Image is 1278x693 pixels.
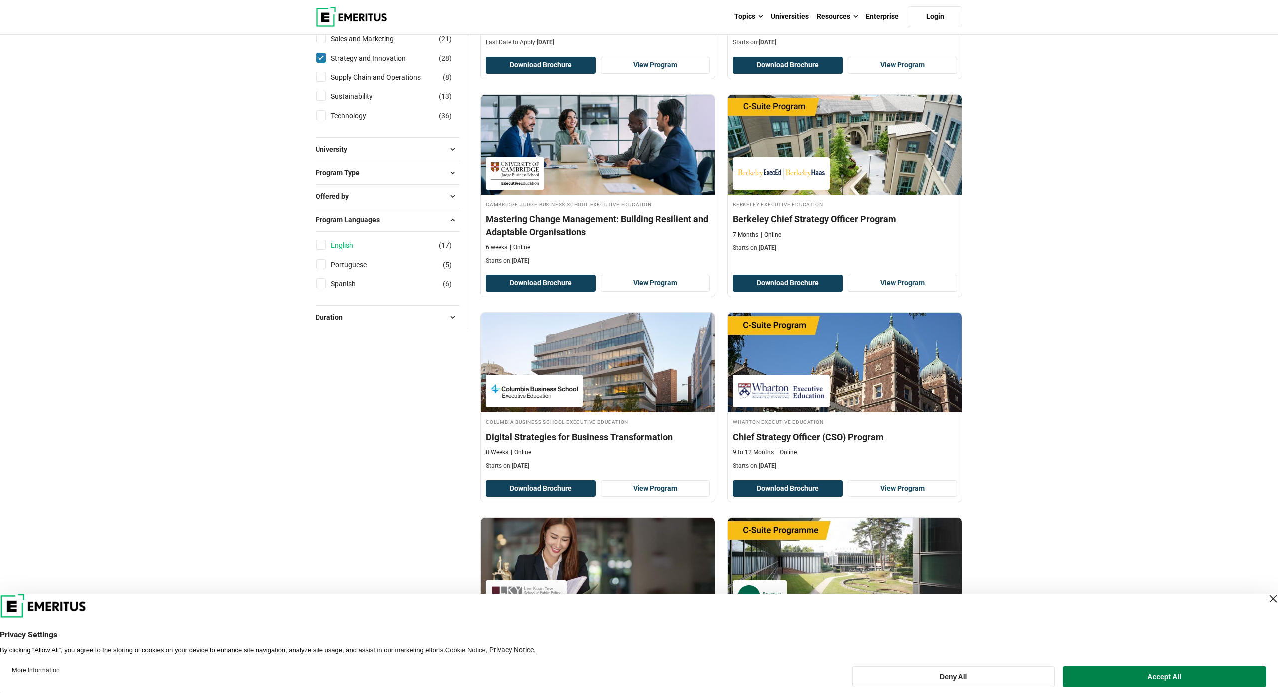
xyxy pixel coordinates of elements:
a: View Program [601,57,710,74]
span: Program Type [316,167,368,178]
button: Download Brochure [733,480,843,497]
a: English [331,240,373,251]
p: Starts on: [733,462,957,470]
span: [DATE] [759,462,776,469]
a: Strategy and Innovation [331,53,426,64]
span: ( ) [439,33,452,44]
a: View Program [848,275,958,292]
a: Strategy and Innovation Course by INSEAD Executive Education - October 14, 2025 INSEAD Executive ... [728,518,962,681]
button: Offered by [316,189,460,204]
img: Chief Strategy Officer (CSO) Programme | Online Strategy and Innovation Course [728,518,962,618]
span: 21 [441,35,449,43]
a: Sustainability [331,91,393,102]
h4: Berkeley Chief Strategy Officer Program [733,213,957,225]
img: Berkeley Executive Education [738,162,825,185]
h4: Cambridge Judge Business School Executive Education [486,200,710,208]
a: View Program [601,275,710,292]
p: Starts on: [733,244,957,252]
h4: Berkeley Executive Education [733,200,957,208]
a: Strategy and Innovation Course by Cambridge Judge Business School Executive Education - September... [481,95,715,270]
a: Portuguese [331,259,387,270]
a: Sales and Marketing [331,33,414,44]
span: Program Languages [316,214,388,225]
span: ( ) [443,72,452,83]
span: 8 [445,73,449,81]
span: ( ) [439,110,452,121]
a: Strategy and Innovation Course by Columbia Business School Executive Education - September 25, 20... [481,313,715,475]
a: View Program [848,57,958,74]
span: University [316,144,355,155]
h4: Digital Strategies for Business Transformation [486,431,710,443]
a: View Program [601,480,710,497]
h4: Mastering Change Management: Building Resilient and Adaptable Organisations [486,213,710,238]
img: Columbia Business School Executive Education [491,380,578,402]
span: 13 [441,92,449,100]
img: Lee Kuan Yew School of Public Policy Executive Education, NUS [491,585,562,608]
span: Duration [316,312,351,323]
p: 9 to 12 Months [733,448,774,457]
p: Online [776,448,797,457]
span: ( ) [439,53,452,64]
a: Login [908,6,962,27]
button: Program Languages [316,212,460,227]
button: Download Brochure [733,275,843,292]
h4: Columbia Business School Executive Education [486,417,710,426]
img: Public Policy with AI | Online Strategy and Innovation Course [481,518,715,618]
button: Download Brochure [733,57,843,74]
button: Duration [316,310,460,325]
span: ( ) [443,278,452,289]
p: 8 Weeks [486,448,508,457]
p: 6 weeks [486,243,507,252]
img: Chief Strategy Officer (CSO) Program | Online Business Management Course [728,313,962,412]
h4: Chief Strategy Officer (CSO) Program [733,431,957,443]
button: Download Brochure [486,480,596,497]
span: 6 [445,280,449,288]
span: ( ) [439,91,452,102]
p: Online [761,231,781,239]
span: [DATE] [512,462,529,469]
p: Starts on: [733,38,957,47]
span: [DATE] [759,244,776,251]
a: Strategy and Innovation Course by Berkeley Executive Education - September 22, 2025 Berkeley Exec... [728,95,962,258]
a: Spanish [331,278,376,289]
button: Program Type [316,165,460,180]
span: [DATE] [512,257,529,264]
span: Offered by [316,191,357,202]
span: 17 [441,241,449,249]
span: 28 [441,54,449,62]
button: University [316,142,460,157]
img: Cambridge Judge Business School Executive Education [491,162,539,185]
p: 7 Months [733,231,758,239]
a: Strategy and Innovation Course by Lee Kuan Yew School of Public Policy Executive Education, NUS -... [481,518,715,681]
a: View Program [848,480,958,497]
button: Download Brochure [486,275,596,292]
a: Supply Chain and Operations [331,72,441,83]
p: Last Date to Apply: [486,38,710,47]
span: 36 [441,112,449,120]
img: INSEAD Executive Education [738,585,782,608]
img: Mastering Change Management: Building Resilient and Adaptable Organisations | Online Strategy and... [481,95,715,195]
h4: Wharton Executive Education [733,417,957,426]
span: [DATE] [759,39,776,46]
img: Wharton Executive Education [738,380,825,402]
span: ( ) [439,240,452,251]
a: Technology [331,110,386,121]
span: ( ) [443,259,452,270]
button: Download Brochure [486,57,596,74]
p: Starts on: [486,462,710,470]
p: Online [511,448,531,457]
p: Online [510,243,530,252]
span: 5 [445,261,449,269]
img: Berkeley Chief Strategy Officer Program | Online Strategy and Innovation Course [728,95,962,195]
span: [DATE] [537,39,554,46]
img: Digital Strategies for Business Transformation | Online Strategy and Innovation Course [481,313,715,412]
a: Business Management Course by Wharton Executive Education - September 25, 2025 Wharton Executive ... [728,313,962,475]
p: Starts on: [486,257,710,265]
